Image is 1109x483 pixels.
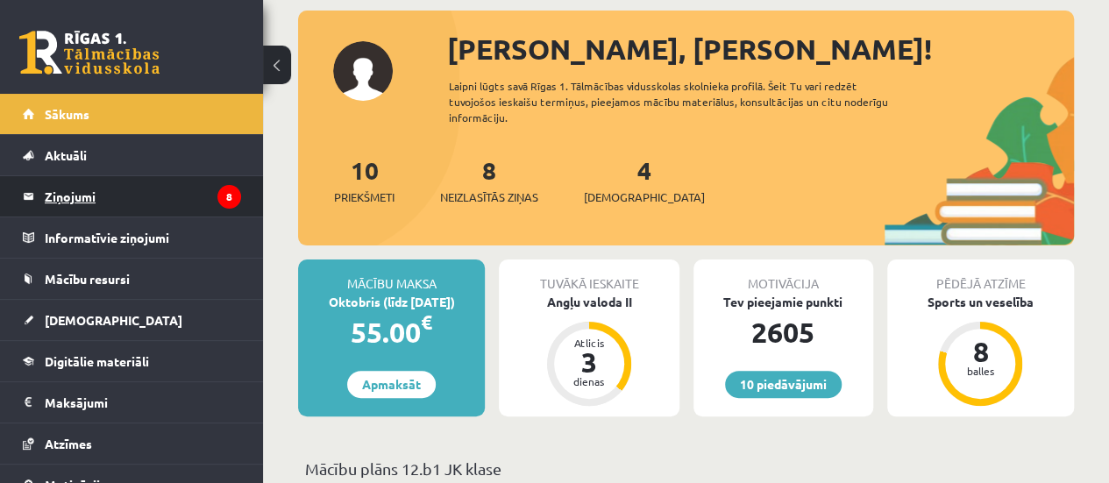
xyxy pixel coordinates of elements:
[584,154,705,206] a: 4[DEMOGRAPHIC_DATA]
[563,376,615,387] div: dienas
[440,188,538,206] span: Neizlasītās ziņas
[23,217,241,258] a: Informatīvie ziņojumi
[23,176,241,217] a: Ziņojumi8
[954,366,1006,376] div: balles
[45,436,92,451] span: Atzīmes
[305,457,1067,480] p: Mācību plāns 12.b1 JK klase
[449,78,914,125] div: Laipni lūgts savā Rīgas 1. Tālmācības vidusskolas skolnieka profilā. Šeit Tu vari redzēt tuvojošo...
[45,217,241,258] legend: Informatīvie ziņojumi
[298,311,485,353] div: 55.00
[347,371,436,398] a: Apmaksāt
[887,293,1074,311] div: Sports un veselība
[334,188,395,206] span: Priekšmeti
[23,135,241,175] a: Aktuāli
[447,28,1074,70] div: [PERSON_NAME], [PERSON_NAME]!
[693,259,873,293] div: Motivācija
[499,293,679,408] a: Angļu valoda II Atlicis 3 dienas
[217,185,241,209] i: 8
[499,259,679,293] div: Tuvākā ieskaite
[584,188,705,206] span: [DEMOGRAPHIC_DATA]
[45,382,241,423] legend: Maksājumi
[45,271,130,287] span: Mācību resursi
[45,353,149,369] span: Digitālie materiāli
[440,154,538,206] a: 8Neizlasītās ziņas
[887,293,1074,408] a: Sports un veselība 8 balles
[298,293,485,311] div: Oktobris (līdz [DATE])
[693,293,873,311] div: Tev pieejamie punkti
[23,94,241,134] a: Sākums
[23,423,241,464] a: Atzīmes
[23,300,241,340] a: [DEMOGRAPHIC_DATA]
[954,337,1006,366] div: 8
[298,259,485,293] div: Mācību maksa
[693,311,873,353] div: 2605
[45,147,87,163] span: Aktuāli
[45,106,89,122] span: Sākums
[19,31,160,75] a: Rīgas 1. Tālmācības vidusskola
[45,312,182,328] span: [DEMOGRAPHIC_DATA]
[563,337,615,348] div: Atlicis
[421,309,432,335] span: €
[45,176,241,217] legend: Ziņojumi
[887,259,1074,293] div: Pēdējā atzīme
[23,382,241,423] a: Maksājumi
[23,341,241,381] a: Digitālie materiāli
[499,293,679,311] div: Angļu valoda II
[725,371,842,398] a: 10 piedāvājumi
[334,154,395,206] a: 10Priekšmeti
[563,348,615,376] div: 3
[23,259,241,299] a: Mācību resursi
